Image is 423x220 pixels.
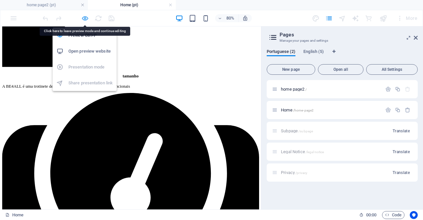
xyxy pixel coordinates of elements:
button: All Settings [366,64,418,75]
p: A BE4ALL é uma trotinete de tamanho idêntico às trotinetes convencionais [3,72,324,78]
button: Translate [390,147,412,157]
span: : [371,212,372,217]
span: / [305,88,307,91]
span: New page [270,67,312,71]
button: 80% [215,14,239,22]
div: The startpage cannot be deleted [405,86,410,92]
h6: Preview Ctrl+P [68,31,113,39]
h4: tamanho [3,59,324,65]
span: Open all [321,67,361,71]
a: Click to cancel selection. Double-click to open Pages [5,211,23,219]
div: Settings [385,86,391,92]
h6: 80% [225,14,236,22]
span: Translate [393,149,410,154]
span: 00 00 [366,211,376,219]
div: Remove [405,107,410,113]
span: Translate [393,128,410,134]
button: Usercentrics [410,211,418,219]
div: Duplicate [395,107,401,113]
h6: Open preview website [68,47,113,55]
button: pages [325,14,333,22]
span: Translate [393,170,410,175]
i: Pages (Ctrl+Alt+S) [325,15,333,22]
span: All Settings [369,67,415,71]
span: Click to open page [281,108,314,112]
div: home page2/ [279,87,382,91]
h3: Manage your pages and settings [280,38,404,44]
div: Home/home-page2 [279,108,382,112]
button: Translate [390,167,412,178]
span: /home-page2 [293,109,314,112]
h6: Session time [359,211,377,219]
h4: Home (pt) [88,1,176,9]
span: English (5) [303,48,324,57]
div: Language Tabs [267,49,418,62]
button: New page [267,64,315,75]
div: Duplicate [395,86,401,92]
div: Settings [385,107,391,113]
h2: Pages [280,32,418,38]
i: On resize automatically adjust zoom level to fit chosen device. [242,15,248,21]
span: Click to open page [281,87,307,92]
button: Code [382,211,404,219]
button: Translate [390,126,412,136]
span: Portuguese (2) [267,48,295,57]
button: Open all [318,64,364,75]
span: Code [385,211,402,219]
